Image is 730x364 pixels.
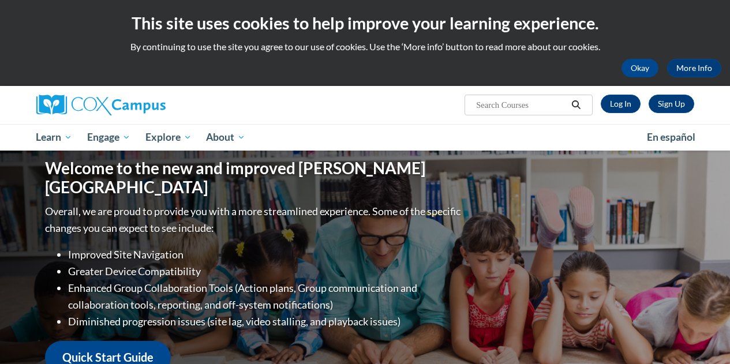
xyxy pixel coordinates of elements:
[87,130,130,144] span: Engage
[45,203,463,237] p: Overall, we are proud to provide you with a more streamlined experience. Some of the specific cha...
[45,159,463,197] h1: Welcome to the new and improved [PERSON_NAME][GEOGRAPHIC_DATA]
[29,124,80,151] a: Learn
[80,124,138,151] a: Engage
[647,131,695,143] span: En español
[28,124,703,151] div: Main menu
[622,59,658,77] button: Okay
[9,40,721,53] p: By continuing to use the site you agree to our use of cookies. Use the ‘More info’ button to read...
[145,130,192,144] span: Explore
[68,246,463,263] li: Improved Site Navigation
[206,130,245,144] span: About
[639,125,703,149] a: En español
[649,95,694,113] a: Register
[667,59,721,77] a: More Info
[567,98,585,112] button: Search
[36,95,166,115] img: Cox Campus
[199,124,253,151] a: About
[475,98,567,112] input: Search Courses
[68,280,463,313] li: Enhanced Group Collaboration Tools (Action plans, Group communication and collaboration tools, re...
[9,12,721,35] h2: This site uses cookies to help improve your learning experience.
[684,318,721,355] iframe: Button to launch messaging window
[138,124,199,151] a: Explore
[68,313,463,330] li: Diminished progression issues (site lag, video stalling, and playback issues)
[36,95,244,115] a: Cox Campus
[68,263,463,280] li: Greater Device Compatibility
[36,130,72,144] span: Learn
[601,95,641,113] a: Log In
